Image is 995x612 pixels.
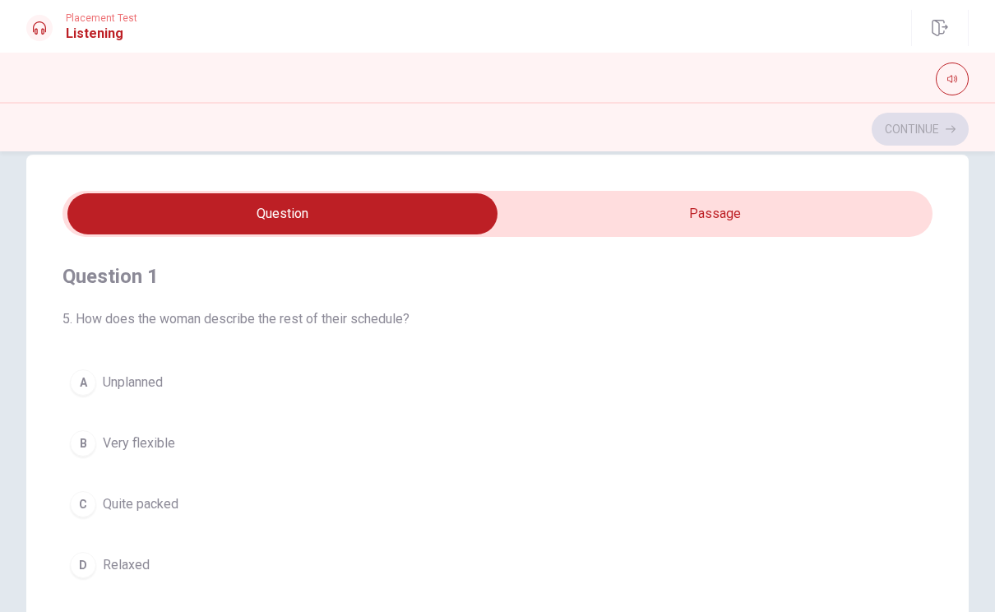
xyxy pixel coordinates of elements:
span: Very flexible [103,433,175,453]
span: Relaxed [103,555,150,575]
span: Unplanned [103,373,163,392]
span: Quite packed [103,494,178,514]
button: DRelaxed [62,545,933,586]
div: D [70,552,96,578]
span: Placement Test [66,12,137,24]
div: C [70,491,96,517]
div: B [70,430,96,457]
button: AUnplanned [62,362,933,403]
span: 5. How does the woman describe the rest of their schedule? [62,309,933,329]
button: BVery flexible [62,423,933,464]
h1: Listening [66,24,137,44]
div: A [70,369,96,396]
button: CQuite packed [62,484,933,525]
h4: Question 1 [62,263,933,290]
